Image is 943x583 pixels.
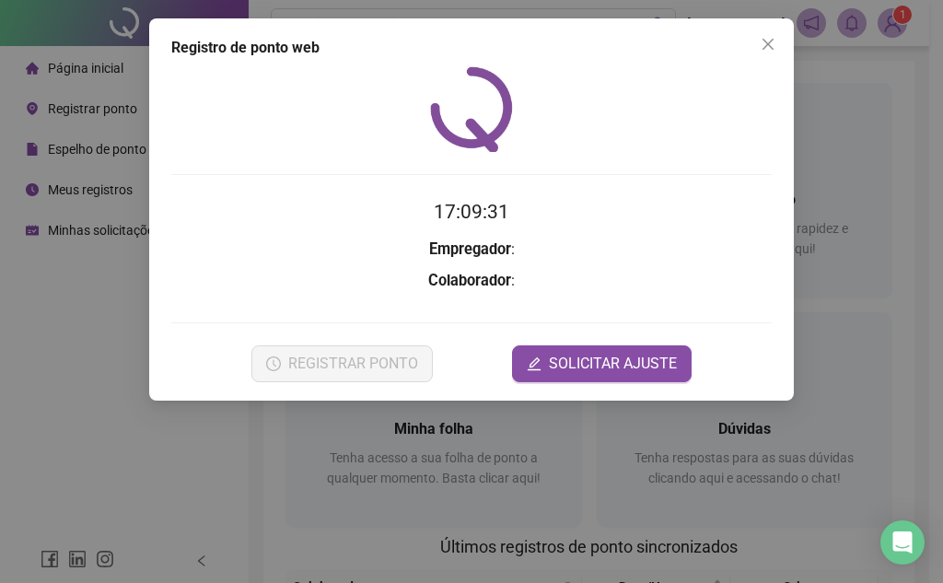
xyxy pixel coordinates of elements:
[171,37,772,59] div: Registro de ponto web
[880,520,925,565] div: Open Intercom Messenger
[761,37,775,52] span: close
[171,269,772,293] h3: :
[512,345,692,382] button: editSOLICITAR AJUSTE
[429,240,511,258] strong: Empregador
[753,29,783,59] button: Close
[527,356,541,371] span: edit
[428,272,511,289] strong: Colaborador
[549,353,677,375] span: SOLICITAR AJUSTE
[251,345,433,382] button: REGISTRAR PONTO
[171,238,772,262] h3: :
[430,66,513,152] img: QRPoint
[434,201,509,223] time: 17:09:31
